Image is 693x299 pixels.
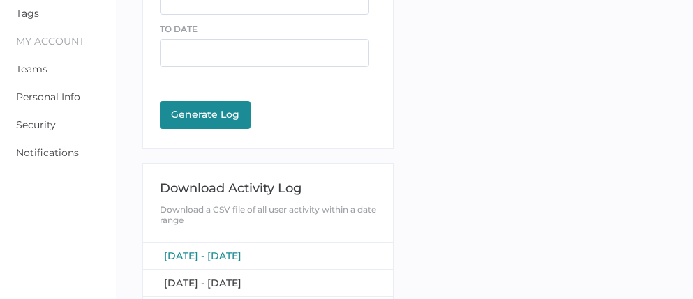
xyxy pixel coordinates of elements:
div: Download Activity Log [160,181,377,196]
span: [DATE] - [DATE] [164,250,241,262]
a: Security [16,118,56,131]
a: Notifications [16,146,79,159]
a: Teams [16,63,47,75]
button: Generate Log [160,101,251,129]
a: Tags [16,7,39,20]
span: [DATE] - [DATE] [164,277,241,289]
div: Download a CSV file of all user activity within a date range [160,204,377,225]
a: Personal Info [16,91,80,103]
div: Generate Log [167,108,244,121]
span: TO DATE [160,24,198,34]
